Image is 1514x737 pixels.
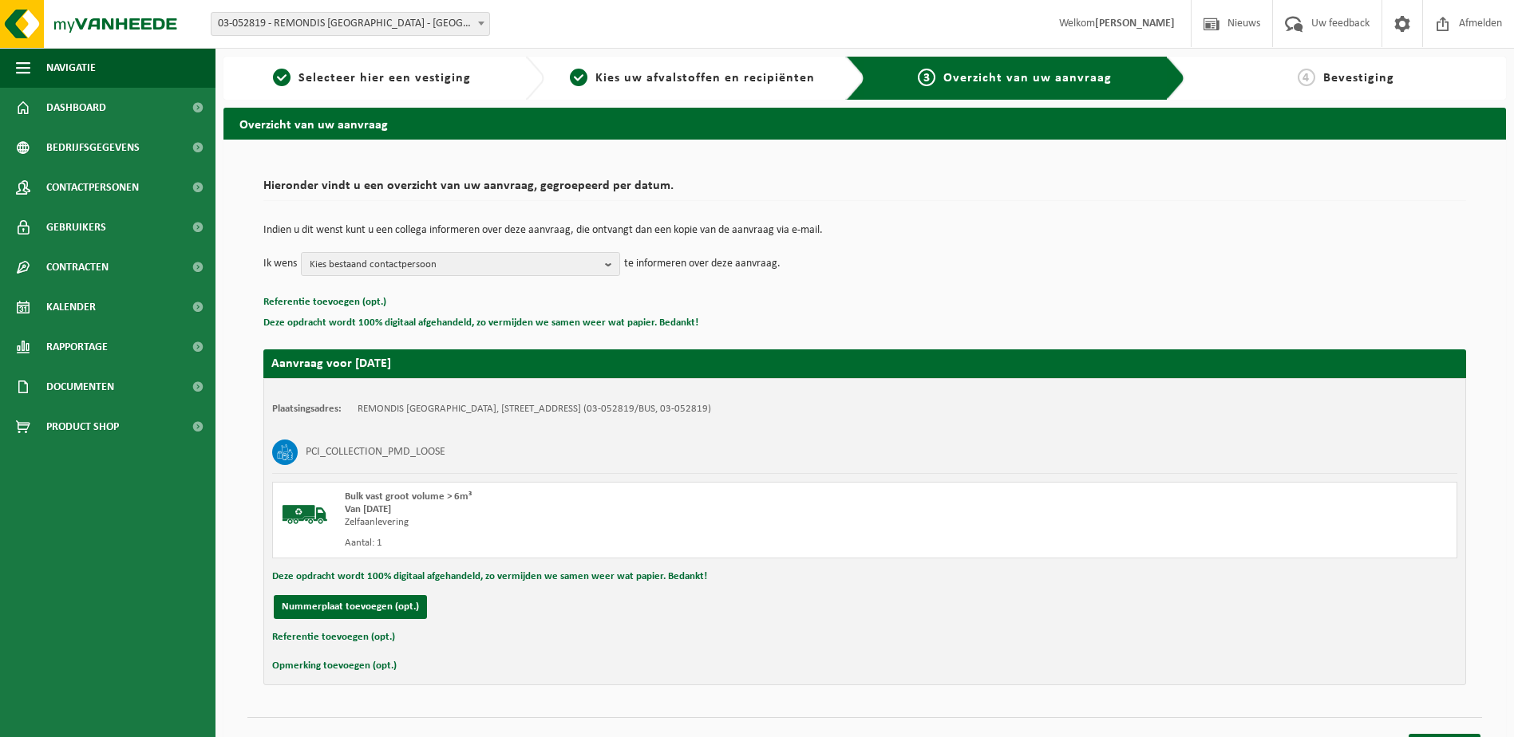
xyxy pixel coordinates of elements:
[263,313,698,333] button: Deze opdracht wordt 100% digitaal afgehandeld, zo vermijden we samen weer wat papier. Bedankt!
[345,516,929,529] div: Zelfaanlevering
[46,287,96,327] span: Kalender
[272,566,707,587] button: Deze opdracht wordt 100% digitaal afgehandeld, zo vermijden we samen weer wat papier. Bedankt!
[1323,72,1394,85] span: Bevestiging
[263,225,1466,236] p: Indien u dit wenst kunt u een collega informeren over deze aanvraag, die ontvangt dan een kopie v...
[310,253,599,277] span: Kies bestaand contactpersoon
[272,404,342,414] strong: Plaatsingsadres:
[301,252,620,276] button: Kies bestaand contactpersoon
[46,207,106,247] span: Gebruikers
[231,69,512,88] a: 1Selecteer hier een vestiging
[595,72,815,85] span: Kies uw afvalstoffen en recipiënten
[552,69,833,88] a: 2Kies uw afvalstoffen en recipiënten
[570,69,587,86] span: 2
[46,48,96,88] span: Navigatie
[263,252,297,276] p: Ik wens
[272,627,395,648] button: Referentie toevoegen (opt.)
[624,252,781,276] p: te informeren over deze aanvraag.
[345,537,929,550] div: Aantal: 1
[46,327,108,367] span: Rapportage
[281,491,329,538] img: BL-SO-LV.png
[46,167,139,207] span: Contactpersonen
[46,247,109,287] span: Contracten
[298,72,471,85] span: Selecteer hier een vestiging
[273,69,291,86] span: 1
[345,491,472,502] span: Bulk vast groot volume > 6m³
[223,108,1506,139] h2: Overzicht van uw aanvraag
[345,504,391,514] strong: Van [DATE]
[1298,69,1315,86] span: 4
[211,12,490,36] span: 03-052819 - REMONDIS WEST-VLAANDEREN - OOSTENDE
[211,13,489,35] span: 03-052819 - REMONDIS WEST-VLAANDEREN - OOSTENDE
[274,595,427,619] button: Nummerplaat toevoegen (opt.)
[358,403,711,416] td: REMONDIS [GEOGRAPHIC_DATA], [STREET_ADDRESS] (03-052819/BUS, 03-052819)
[918,69,935,86] span: 3
[46,407,119,447] span: Product Shop
[46,88,106,128] span: Dashboard
[263,292,386,313] button: Referentie toevoegen (opt.)
[272,656,397,676] button: Opmerking toevoegen (opt.)
[263,179,1466,201] h2: Hieronder vindt u een overzicht van uw aanvraag, gegroepeerd per datum.
[943,72,1112,85] span: Overzicht van uw aanvraag
[271,357,391,370] strong: Aanvraag voor [DATE]
[1095,18,1175,30] strong: [PERSON_NAME]
[46,128,140,167] span: Bedrijfsgegevens
[46,367,114,407] span: Documenten
[306,439,445,465] h3: PCI_COLLECTION_PMD_LOOSE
